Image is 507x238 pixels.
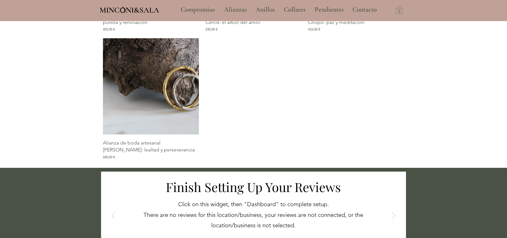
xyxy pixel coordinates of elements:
[103,38,199,160] div: Galería de Alianza de boda artesanal de Roble: lealtad y perseverancia
[99,4,159,14] a: MINCONI&SALA
[99,5,159,15] span: MINCONI&SALA
[103,139,199,154] p: Alianza de boda artesanal [PERSON_NAME]: lealtad y perseverancia
[177,2,218,18] p: Compromiso
[103,38,199,134] img: Alianza de boda artesanal en oro
[251,2,279,18] a: Anillos
[205,12,301,32] a: Alianzas hechas a mano con rama de Cercis: el árbol del amor330,00 €
[310,2,348,18] a: Pendientes
[221,2,250,18] p: Alianzas
[219,2,251,18] a: Alianzas
[164,2,394,18] nav: Sitio
[308,12,404,32] a: Alianzas de oro macizo con rama de Chopo: paz y meditación415,00 €
[281,2,309,18] p: Collares
[312,2,347,18] p: Pendientes
[103,139,199,160] a: Alianza de boda artesanal [PERSON_NAME]: lealtad y perseverancia340,00 €
[308,27,320,32] span: 415,00 €
[125,210,382,231] p: There are no reviews for this location/business, your reviews are not connected, or the location/...
[279,2,310,18] a: Collares
[396,5,403,14] a: Carrito con 0 ítems
[103,12,199,32] a: Alianza de boda con [PERSON_NAME]: pureza y renovación355,00 €
[398,9,400,14] text: 0
[348,2,382,18] a: Contacto
[205,27,217,32] span: 330,00 €
[349,2,380,18] p: Contacto
[252,2,278,18] p: Anillos
[176,2,219,18] a: Compromiso
[120,7,126,13] img: Minconi Sala
[125,199,382,210] p: Click on this widget, then "Dashboard" to complete setup.
[125,179,382,195] h2: Finish Setting Up Your Reviews
[103,155,115,160] span: 340,00 €
[103,27,115,32] span: 355,00 €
